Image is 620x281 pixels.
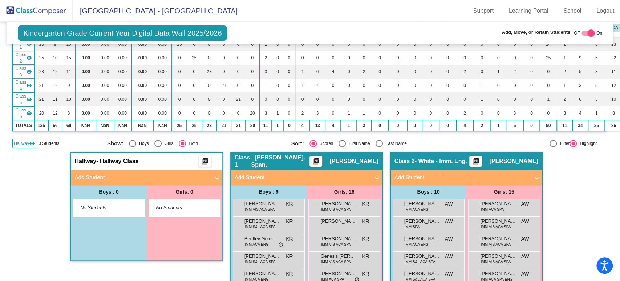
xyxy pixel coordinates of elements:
[491,79,506,92] td: 0
[456,79,473,92] td: 0
[295,106,309,120] td: 2
[321,200,357,207] span: [PERSON_NAME]
[572,51,588,65] td: 9
[231,106,246,120] td: 0
[557,51,572,65] td: 1
[172,79,186,92] td: 0
[202,92,216,106] td: 0
[35,65,48,79] td: 23
[473,65,491,79] td: 0
[246,65,259,79] td: 0
[588,51,605,65] td: 5
[391,185,466,199] div: Boys : 10
[13,51,35,65] td: Ashley White - White - Imm. Eng.
[202,120,216,131] td: 23
[506,79,523,92] td: 0
[357,106,371,120] td: 1
[172,92,186,106] td: 0
[199,156,211,167] button: Print Students Details
[35,79,48,92] td: 21
[76,51,96,65] td: 0.00
[572,92,588,106] td: 6
[329,158,378,165] span: [PERSON_NAME]
[371,106,389,120] td: 0
[309,79,325,92] td: 4
[216,120,231,131] td: 21
[422,51,439,65] td: 0
[131,106,153,120] td: 0.00
[473,92,491,106] td: 1
[456,92,473,106] td: 0
[407,51,422,65] td: 0
[187,120,202,131] td: 25
[391,170,542,185] mat-expansion-panel-header: Add Student
[172,120,186,131] td: 25
[96,65,114,79] td: 0.00
[71,185,147,199] div: Boys : 0
[557,79,572,92] td: 1
[244,200,281,207] span: [PERSON_NAME]
[473,79,491,92] td: 1
[26,96,32,102] mat-icon: visibility
[341,92,357,106] td: 0
[13,79,35,92] td: Sarah Bell - Bell
[371,92,389,106] td: 0
[131,79,153,92] td: 0.00
[216,79,231,92] td: 21
[136,140,149,147] div: Boys
[246,92,259,106] td: 0
[502,29,571,36] span: Add, Move, or Retain Students
[272,120,284,131] td: 1
[96,92,114,106] td: 0.00
[572,65,588,79] td: 5
[295,65,309,79] td: 1
[187,92,202,106] td: 0
[394,158,415,165] span: Class 2
[309,65,325,79] td: 6
[523,51,540,65] td: 0
[295,120,309,131] td: 4
[362,200,369,208] span: KR
[284,92,295,106] td: 0
[76,92,96,106] td: 0.00
[14,140,29,147] span: Hallway
[588,79,605,92] td: 5
[26,110,32,116] mat-icon: visibility
[15,51,26,64] span: Class 2
[231,185,307,199] div: Boys : 9
[259,79,272,92] td: 1
[469,156,482,167] button: Print Students Details
[231,79,246,92] td: 0
[466,185,542,199] div: Girls: 15
[540,79,557,92] td: 0
[187,79,202,92] td: 0
[246,106,259,120] td: 20
[76,65,96,79] td: 0.00
[162,140,174,147] div: Girls
[48,79,62,92] td: 12
[202,79,216,92] td: 0
[131,92,153,106] td: 0.00
[607,24,620,32] button: ACA
[357,79,371,92] td: 0
[62,79,76,92] td: 9
[523,120,540,131] td: 0
[291,140,470,147] mat-radio-group: Select an option
[346,140,370,147] div: First Name
[317,140,333,147] div: Scores
[15,93,26,106] span: Class 5
[15,65,26,78] span: Class 3
[107,140,286,147] mat-radio-group: Select an option
[96,158,139,165] span: - Hallway Class
[259,92,272,106] td: 0
[131,120,153,131] td: NaN
[521,200,529,208] span: AW
[325,79,341,92] td: 0
[309,92,325,106] td: 0
[96,51,114,65] td: 0.00
[75,158,97,165] span: Hallway
[272,92,284,106] td: 0
[96,120,114,131] td: NaN
[325,120,341,131] td: 4
[456,65,473,79] td: 2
